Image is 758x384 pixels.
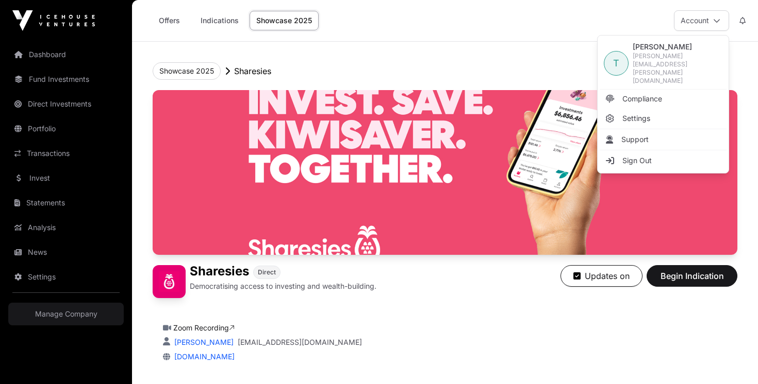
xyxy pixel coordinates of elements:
span: [PERSON_NAME] [633,42,722,52]
a: Zoom Recording [173,323,235,332]
a: Manage Company [8,303,124,325]
a: Offers [149,11,190,30]
a: Settings [8,266,124,288]
button: Showcase 2025 [153,62,221,80]
a: Settings [600,109,727,128]
a: [DOMAIN_NAME] [170,352,235,361]
iframe: Chat Widget [706,335,758,384]
a: Portfolio [8,117,124,140]
span: Settings [622,113,650,124]
a: Fund Investments [8,68,124,91]
a: Analysis [8,216,124,239]
button: Begin Indication [647,265,737,287]
img: Icehouse Ventures Logo [12,10,95,31]
span: T [613,56,619,71]
button: Account [674,10,729,31]
a: Direct Investments [8,93,124,115]
a: Invest [8,167,124,189]
img: Sharesies [153,265,186,298]
a: Dashboard [8,43,124,66]
h1: Sharesies [190,265,249,279]
a: Showcase 2025 [250,11,319,30]
a: Indications [194,11,245,30]
li: Support [600,130,727,149]
span: Sign Out [622,155,652,166]
p: Democratising access to investing and wealth-building. [190,281,376,291]
a: Compliance [600,90,727,108]
span: [PERSON_NAME][EMAIL_ADDRESS][PERSON_NAME][DOMAIN_NAME] [633,52,722,85]
a: Statements [8,191,124,214]
a: [EMAIL_ADDRESS][DOMAIN_NAME] [238,337,362,347]
p: Sharesies [234,65,271,77]
span: Begin Indication [660,270,724,282]
li: Sign Out [600,151,727,170]
span: Direct [258,268,276,276]
button: Updates on [561,265,642,287]
img: Sharesies [153,90,737,255]
a: News [8,241,124,264]
span: Support [621,134,649,145]
a: Transactions [8,142,124,165]
a: [PERSON_NAME] [172,338,234,346]
a: Begin Indication [647,275,737,286]
span: Compliance [622,94,662,104]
